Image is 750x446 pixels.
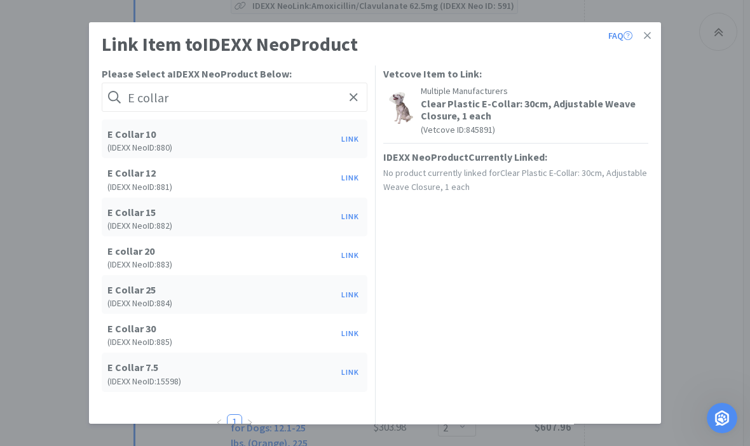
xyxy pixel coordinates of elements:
a: FAQ [608,29,632,43]
button: Link [335,130,365,148]
h5: E Collar 15 [107,206,335,219]
h5: Clear Plastic E-Collar: 30cm, Adjustable Weave Closure, 1 each [421,98,647,122]
li: 1 [227,414,242,429]
h5: E collar 20 [107,245,335,257]
a: 1 [228,415,242,429]
h5: IDEXX Neo Product Currently Linked: [383,151,547,163]
h5: E Collar 30 [107,323,335,335]
h6: ( IDEXX Neo ID: 881 ) [107,182,335,191]
h6: Multiple Manufacturers [421,86,647,95]
h5: E Collar 10 [107,128,335,140]
h6: ( IDEXX Neo ID: 882 ) [107,221,335,230]
i: icon: left [215,419,223,426]
button: Link [335,363,365,381]
h5: Please Select a IDEXX Neo Product Below: [102,68,367,80]
h6: (Vetcove ID: 845891 ) [421,125,647,134]
h6: ( IDEXX Neo ID: 885 ) [107,337,335,346]
button: Link [335,286,365,304]
h6: ( IDEXX Neo ID: 883 ) [107,260,335,269]
input: Search for PIMS products [102,83,367,112]
h1: Link Item to IDEXX Neo Product [102,29,358,59]
button: Link [335,208,365,226]
h6: ( IDEXX Neo ID: 880 ) [107,143,335,152]
h6: ( IDEXX Neo ID: 884 ) [107,299,335,307]
button: Link [335,247,365,264]
h5: Vetcove Item to Link: [383,68,482,80]
li: Next Page [242,414,257,429]
iframe: Intercom live chat [707,403,737,433]
p: No product currently linked for Clear Plastic E-Collar: 30cm, Adjustable Weave Closure, 1 each [383,166,649,194]
img: 1f3999f5e92d4b0eb0d923cc7137a1c4_328962.jpeg [385,92,417,124]
li: Previous Page [212,414,227,429]
h5: E Collar 12 [107,167,335,179]
i: icon: right [246,419,254,426]
button: Link [335,325,365,342]
button: Link [335,169,365,187]
h5: E Collar 7.5 [107,362,335,374]
h5: E Collar 25 [107,284,335,296]
h6: ( IDEXX Neo ID: 15598 ) [107,377,335,386]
